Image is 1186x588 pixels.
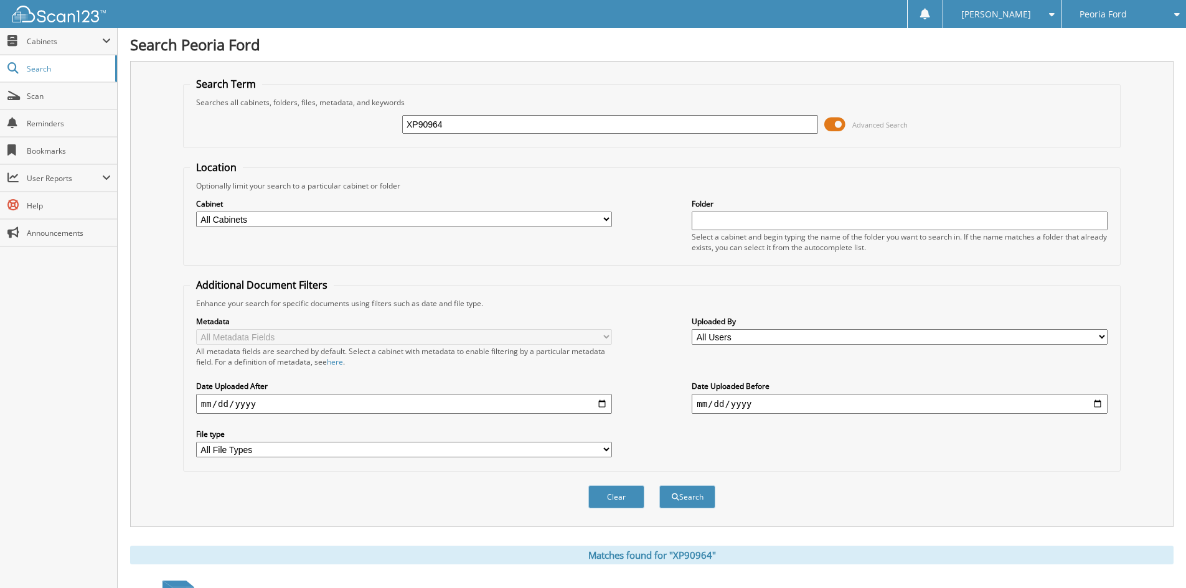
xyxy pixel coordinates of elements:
[190,278,334,292] legend: Additional Document Filters
[588,485,644,508] button: Clear
[130,546,1174,564] div: Matches found for "XP90964"
[692,394,1108,414] input: end
[190,97,1114,108] div: Searches all cabinets, folders, files, metadata, and keywords
[692,198,1108,209] label: Folder
[327,357,343,367] a: here
[659,485,715,508] button: Search
[692,316,1108,327] label: Uploaded By
[196,381,612,391] label: Date Uploaded After
[27,173,102,184] span: User Reports
[27,36,102,47] span: Cabinets
[130,34,1174,55] h1: Search Peoria Ford
[852,120,908,129] span: Advanced Search
[196,198,612,209] label: Cabinet
[27,118,111,129] span: Reminders
[196,346,612,367] div: All metadata fields are searched by default. Select a cabinet with metadata to enable filtering b...
[190,298,1114,309] div: Enhance your search for specific documents using filters such as date and file type.
[27,200,111,211] span: Help
[27,146,111,156] span: Bookmarks
[27,228,111,238] span: Announcements
[196,316,612,327] label: Metadata
[196,429,612,439] label: File type
[27,91,111,101] span: Scan
[27,63,109,74] span: Search
[961,11,1031,18] span: [PERSON_NAME]
[190,77,262,91] legend: Search Term
[196,394,612,414] input: start
[692,381,1108,391] label: Date Uploaded Before
[692,231,1108,253] div: Select a cabinet and begin typing the name of the folder you want to search in. If the name match...
[1080,11,1127,18] span: Peoria Ford
[190,180,1114,191] div: Optionally limit your search to a particular cabinet or folder
[190,161,243,174] legend: Location
[12,6,106,22] img: scan123-logo-white.svg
